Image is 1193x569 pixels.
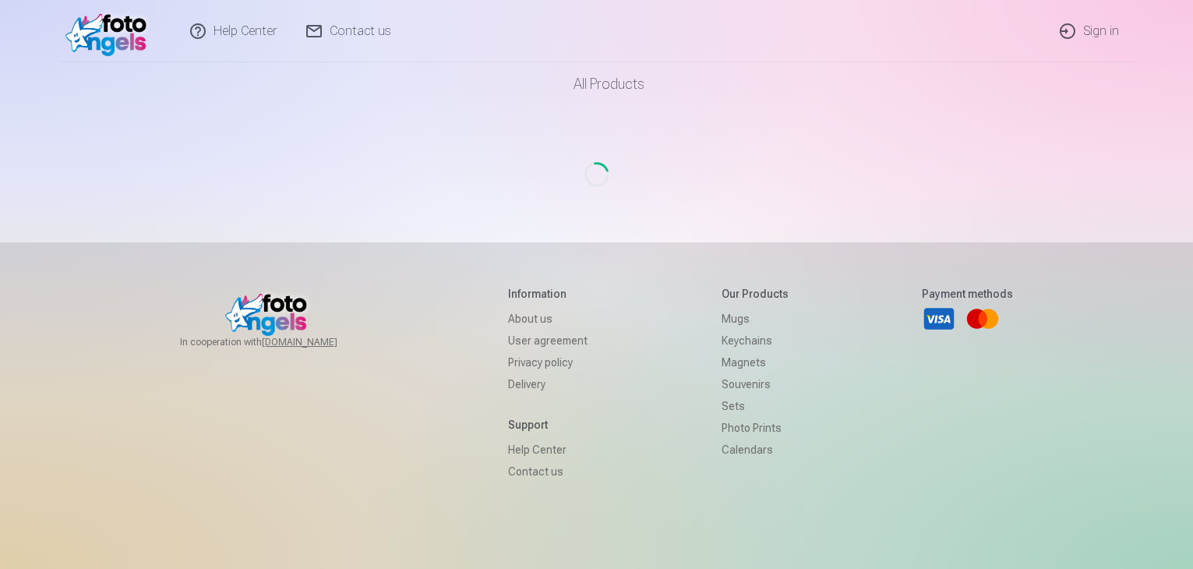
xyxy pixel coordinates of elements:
a: About us [508,308,588,330]
a: Keychains [722,330,789,352]
a: All products [530,62,663,106]
a: Sets [722,395,789,417]
span: In cooperation with [180,336,375,348]
a: Calendars [722,439,789,461]
a: Delivery [508,373,588,395]
a: Visa [922,302,956,336]
a: Privacy policy [508,352,588,373]
a: Contact us [508,461,588,482]
a: Help Center [508,439,588,461]
a: [DOMAIN_NAME] [262,336,375,348]
a: Photo prints [722,417,789,439]
h5: Information [508,286,588,302]
h5: Support [508,417,588,433]
a: User agreement [508,330,588,352]
a: Souvenirs [722,373,789,395]
a: Mastercard [965,302,1000,336]
img: /v1 [65,6,155,56]
a: Mugs [722,308,789,330]
h5: Our products [722,286,789,302]
a: Magnets [722,352,789,373]
h5: Payment methods [922,286,1013,302]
